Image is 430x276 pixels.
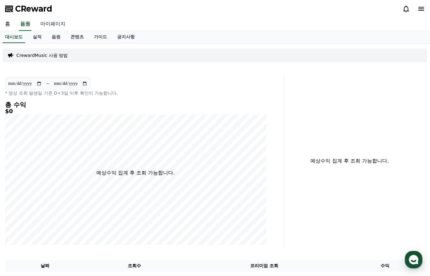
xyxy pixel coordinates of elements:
[20,209,24,214] span: 홈
[42,199,81,215] a: 대화
[16,52,68,58] a: CrewardMusic 사용 방법
[89,31,112,43] a: 가이드
[112,31,140,43] a: 공지사항
[85,260,184,272] th: 조회수
[184,260,345,272] th: 프리미엄 조회
[81,199,121,215] a: 설정
[5,4,52,14] a: CReward
[96,169,175,177] p: 예상수익 집계 후 조회 가능합니다.
[28,31,47,43] a: 실적
[3,31,25,43] a: 대시보드
[2,199,42,215] a: 홈
[65,31,89,43] a: 콘텐츠
[5,108,266,114] h5: $0
[15,4,52,14] span: CReward
[47,31,65,43] a: 음원
[289,157,410,165] p: 예상수익 집계 후 조회 가능합니다.
[97,209,105,214] span: 설정
[19,18,31,31] a: 음원
[46,80,50,87] p: ~
[5,101,266,108] h4: 총 수익
[345,260,425,272] th: 수익
[58,209,65,214] span: 대화
[5,260,85,272] th: 날짜
[5,90,266,96] p: * 영상 조회 발생일 기준 D+3일 이후 확인이 가능합니다.
[35,18,71,31] a: 마이페이지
